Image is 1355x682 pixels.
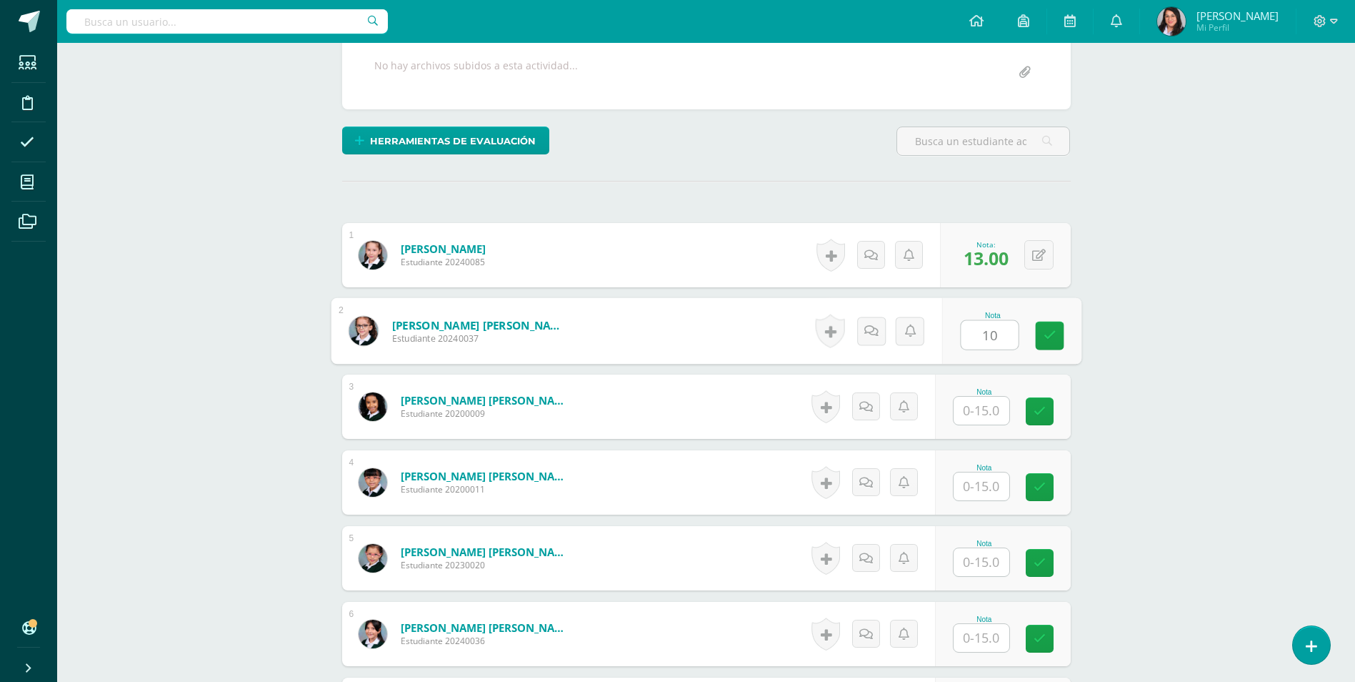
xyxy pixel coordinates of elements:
[954,624,1009,652] input: 0-15.0
[954,473,1009,500] input: 0-15.0
[359,392,387,421] img: 111662e291c38389f69c1967d3f8c329.png
[391,317,568,332] a: [PERSON_NAME] [PERSON_NAME]
[391,332,568,345] span: Estudiante 20240037
[401,559,572,571] span: Estudiante 20230020
[401,393,572,407] a: [PERSON_NAME] [PERSON_NAME]
[370,128,536,154] span: Herramientas de evaluación
[964,239,1009,249] div: Nota:
[401,407,572,420] span: Estudiante 20200009
[342,127,549,154] a: Herramientas de evaluación
[1196,21,1279,34] span: Mi Perfil
[359,544,387,573] img: 05212fbaa2b40393267faad94967a49e.png
[960,312,1025,320] div: Nota
[359,620,387,648] img: 69c2c14bf47b3e508230ad069186bff1.png
[401,635,572,647] span: Estudiante 20240036
[66,9,388,34] input: Busca un usuario...
[1157,7,1186,36] img: c13c807260b80c66525ee0a64c8e0972.png
[1196,9,1279,23] span: [PERSON_NAME]
[897,127,1069,155] input: Busca un estudiante aquí...
[359,241,387,270] img: 55e785a8e5bbd8f8d2d8a16c806aea2c.png
[964,246,1009,270] span: 13.00
[349,316,378,345] img: 67b88c6044bff6f29ffddb58c571e657.png
[953,616,1016,623] div: Nota
[953,464,1016,472] div: Nota
[401,483,572,495] span: Estudiante 20200011
[953,388,1016,396] div: Nota
[401,242,486,256] a: [PERSON_NAME]
[953,540,1016,548] div: Nota
[374,59,578,87] div: No hay archivos subidos a esta actividad...
[401,545,572,559] a: [PERSON_NAME] [PERSON_NAME]
[401,621,572,635] a: [PERSON_NAME] [PERSON_NAME]
[401,256,486,268] span: Estudiante 20240085
[954,548,1009,576] input: 0-15.0
[359,468,387,497] img: 3cba57394f640022ab4845c2832ec1a5.png
[954,397,1009,425] input: 0-15.0
[401,469,572,483] a: [PERSON_NAME] [PERSON_NAME]
[961,321,1018,350] input: 0-15.0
